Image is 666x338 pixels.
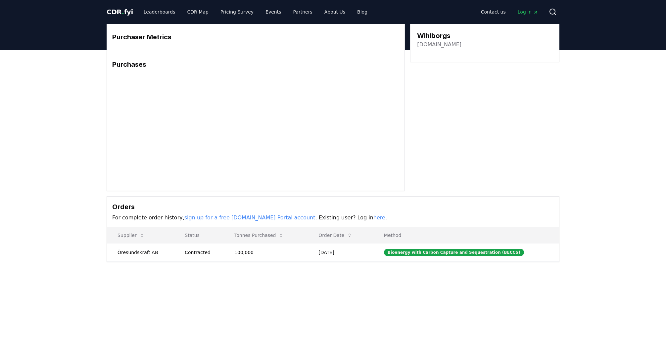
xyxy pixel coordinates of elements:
p: Status [179,232,218,239]
h3: Orders [112,202,554,212]
div: Contracted [185,249,218,256]
button: Order Date [313,229,357,242]
h3: Purchaser Metrics [112,32,399,42]
div: Bioenergy with Carbon Capture and Sequestration (BECCS) [384,249,524,256]
a: Leaderboards [138,6,181,18]
a: sign up for a free [DOMAIN_NAME] Portal account [184,214,315,221]
span: CDR fyi [107,8,133,16]
h3: Purchases [112,59,399,69]
button: Supplier [112,229,150,242]
a: Contact us [476,6,511,18]
span: . [122,8,124,16]
a: Events [260,6,286,18]
a: CDR.fyi [107,7,133,17]
a: [DOMAIN_NAME] [417,41,461,49]
td: [DATE] [308,243,373,261]
span: Log in [518,9,538,15]
a: Log in [512,6,544,18]
nav: Main [138,6,373,18]
h3: Wihlborgs [417,31,461,41]
a: CDR Map [182,6,214,18]
p: For complete order history, . Existing user? Log in . [112,214,554,222]
a: Partners [288,6,318,18]
a: here [373,214,385,221]
a: Pricing Survey [215,6,259,18]
p: Method [379,232,554,239]
td: Öresundskraft AB [107,243,174,261]
a: About Us [319,6,351,18]
button: Tonnes Purchased [229,229,289,242]
a: Blog [352,6,373,18]
td: 100,000 [224,243,308,261]
nav: Main [476,6,544,18]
